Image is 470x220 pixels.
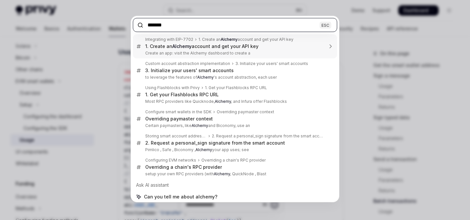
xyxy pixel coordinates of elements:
[144,194,217,200] span: Can you tell me about alchemy?
[198,37,293,42] div: 1. Create an account and get your API key
[145,99,323,104] p: Most RPC providers like Quicknode, , and Infura offer Flashblocks
[145,85,200,90] div: Using Flashblocks with Privy
[145,164,222,170] div: Overriding a chain's RPC provider
[145,68,234,73] div: 3. Initialize your users' smart accounts
[201,158,266,163] div: Overriding a chain's RPC provider
[196,147,212,152] b: Alchemy
[145,92,219,98] div: 1. Get your Flashblocks RPC URL
[145,37,193,42] div: Integrating with EIP-7702
[235,61,308,66] div: 3. Initialize your users' smart accounts
[197,75,214,80] b: Alchemy
[133,179,337,191] div: Ask AI assistant
[145,75,323,80] p: to leverage the features of 's account abstraction, each user
[145,116,213,122] div: Overriding paymaster context
[215,99,231,104] b: Alchemy
[212,134,323,139] div: 2. Request a personal_sign signature from the smart account
[172,43,192,49] b: Alchemy
[205,85,267,90] div: 1. Get your Flashblocks RPC URL
[145,123,323,128] p: Certain paymasters, like and Biconomy, use an
[217,109,274,115] div: Overriding paymaster context
[145,61,230,66] div: Custom account abstraction implementation
[145,109,211,115] div: Configure smart wallets in the SDK
[145,134,207,139] div: Storing smart account addresses
[145,147,323,152] p: Pimlico , Safe , Biconomy , your app uses; see
[145,140,285,146] div: 2. Request a personal_sign signature from the smart account
[192,123,208,128] b: Alchemy
[145,158,196,163] div: Configuring EVM networks
[145,43,258,49] div: 1. Create an account and get your API key
[145,51,323,56] p: Create an app: visit the Alchemy dashboard to create a
[145,171,323,177] p: setup your own RPC providers (with , QuickNode , Blast
[214,171,230,176] b: Alchemy
[221,37,238,42] b: Alchemy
